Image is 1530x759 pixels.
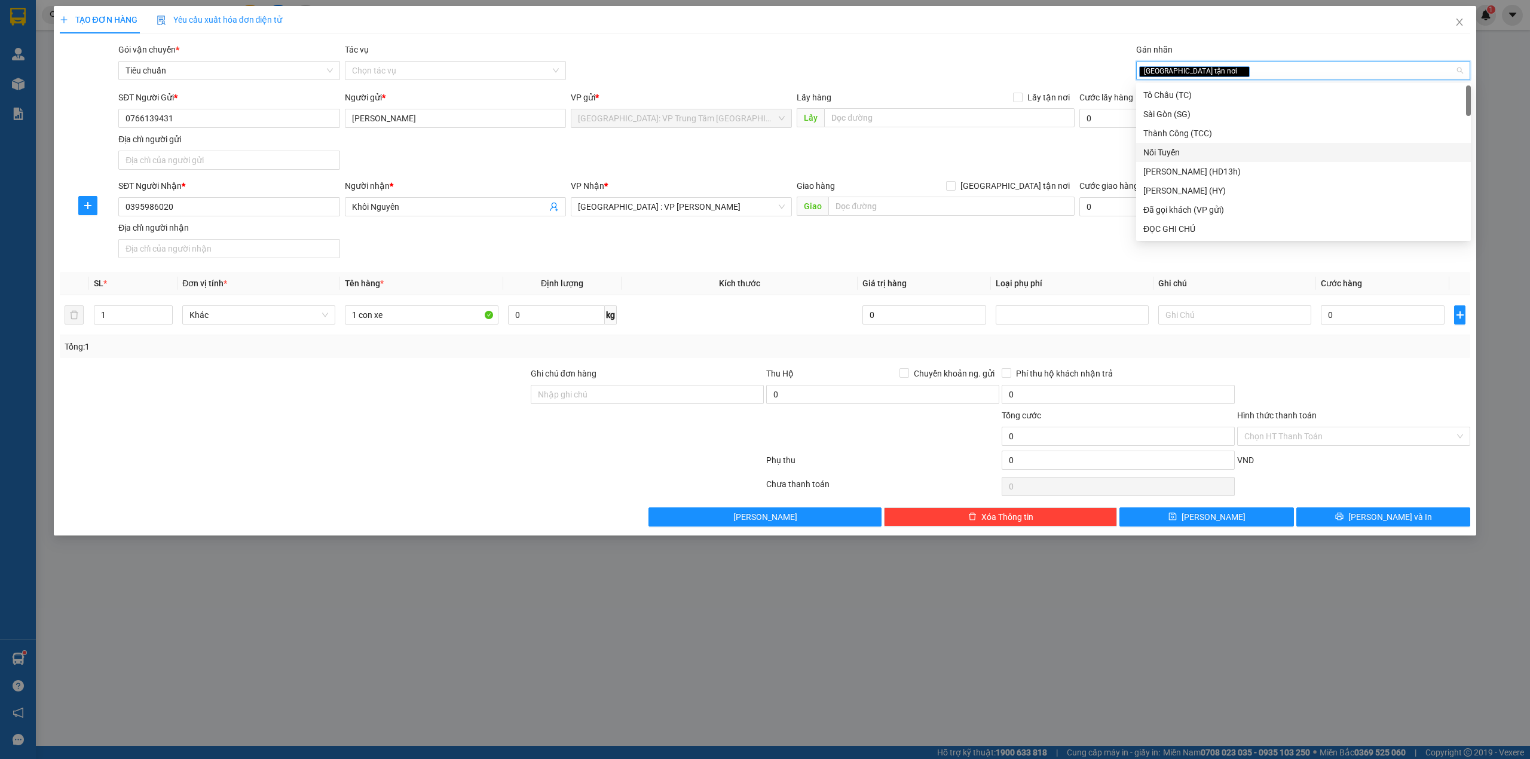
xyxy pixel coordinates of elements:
[1348,510,1432,524] span: [PERSON_NAME] và In
[956,179,1075,192] span: [GEOGRAPHIC_DATA] tận nơi
[1143,222,1464,235] div: ĐỌC GHI CHÚ
[1079,109,1244,128] input: Cước lấy hàng
[1136,200,1471,219] div: Đã gọi khách (VP gửi)
[578,198,785,216] span: Đà Nẵng : VP Thanh Khê
[1335,512,1344,522] span: printer
[1168,512,1177,522] span: save
[1143,203,1464,216] div: Đã gọi khách (VP gửi)
[1237,411,1317,420] label: Hình thức thanh toán
[1443,6,1476,39] button: Close
[968,512,977,522] span: delete
[1119,507,1294,527] button: save[PERSON_NAME]
[65,305,84,325] button: delete
[157,16,166,25] img: icon
[1143,184,1464,197] div: [PERSON_NAME] (HY)
[981,510,1033,524] span: Xóa Thông tin
[541,278,583,288] span: Định lượng
[862,305,986,325] input: 0
[345,91,566,104] div: Người gửi
[53,47,224,92] span: [PHONE_NUMBER] - [DOMAIN_NAME]
[1455,17,1464,27] span: close
[1153,272,1316,295] th: Ghi chú
[991,272,1153,295] th: Loại phụ phí
[60,15,137,25] span: TẠO ĐƠN HÀNG
[1136,162,1471,181] div: Huy Dương (HD13h)
[79,201,97,210] span: plus
[824,108,1075,127] input: Dọc đường
[118,133,339,146] div: Địa chỉ người gửi
[1136,105,1471,124] div: Sài Gòn (SG)
[1002,411,1041,420] span: Tổng cước
[797,108,824,127] span: Lấy
[118,91,339,104] div: SĐT Người Gửi
[828,197,1075,216] input: Dọc đường
[1143,165,1464,178] div: [PERSON_NAME] (HD13h)
[797,181,835,191] span: Giao hàng
[94,278,103,288] span: SL
[531,369,596,378] label: Ghi chú đơn hàng
[22,33,252,42] strong: (Công Ty TNHH Chuyển Phát Nhanh Bảo An - MST: 0109597835)
[1136,85,1471,105] div: Tô Châu (TC)
[1321,278,1362,288] span: Cước hàng
[1023,91,1075,104] span: Lấy tận nơi
[1136,124,1471,143] div: Thành Công (TCC)
[1079,181,1139,191] label: Cước giao hàng
[1136,181,1471,200] div: Hoàng Yến (HY)
[345,305,498,325] input: VD: Bàn, Ghế
[1454,305,1465,325] button: plus
[118,151,339,170] input: Địa chỉ của người gửi
[884,507,1117,527] button: deleteXóa Thông tin
[1143,88,1464,102] div: Tô Châu (TC)
[1143,127,1464,140] div: Thành Công (TCC)
[118,179,339,192] div: SĐT Người Nhận
[605,305,617,325] span: kg
[118,221,339,234] div: Địa chỉ người nhận
[719,278,760,288] span: Kích thước
[1136,143,1471,162] div: Nối Tuyến
[571,181,604,191] span: VP Nhận
[1143,108,1464,121] div: Sài Gòn (SG)
[549,202,559,212] span: user-add
[1158,305,1311,325] input: Ghi Chú
[1136,45,1173,54] label: Gán nhãn
[126,62,332,79] span: Tiêu chuẩn
[797,197,828,216] span: Giao
[862,278,907,288] span: Giá trị hàng
[1136,219,1471,238] div: ĐỌC GHI CHÚ
[182,278,227,288] span: Đơn vị tính
[65,340,590,353] div: Tổng: 1
[766,369,794,378] span: Thu Hộ
[765,478,1000,498] div: Chưa thanh toán
[797,93,831,102] span: Lấy hàng
[345,278,384,288] span: Tên hàng
[648,507,882,527] button: [PERSON_NAME]
[1237,455,1254,465] span: VND
[60,16,68,24] span: plus
[25,17,249,30] strong: BIÊN NHẬN VẬN CHUYỂN BẢO AN EXPRESS
[765,454,1000,475] div: Phụ thu
[1251,63,1254,78] input: Gán nhãn
[733,510,797,524] span: [PERSON_NAME]
[531,385,764,404] input: Ghi chú đơn hàng
[189,306,328,324] span: Khác
[1455,310,1465,320] span: plus
[578,109,785,127] span: Khánh Hòa: VP Trung Tâm TP Nha Trang
[1139,66,1250,77] span: [GEOGRAPHIC_DATA] tận nơi
[909,367,999,380] span: Chuyển khoản ng. gửi
[118,239,339,258] input: Địa chỉ của người nhận
[157,15,283,25] span: Yêu cầu xuất hóa đơn điện tử
[1079,197,1244,216] input: Cước giao hàng
[78,196,97,215] button: plus
[345,45,369,54] label: Tác vụ
[1296,507,1471,527] button: printer[PERSON_NAME] và In
[345,179,566,192] div: Người nhận
[571,91,792,104] div: VP gửi
[1011,367,1118,380] span: Phí thu hộ khách nhận trả
[1143,146,1464,159] div: Nối Tuyến
[1079,93,1133,102] label: Cước lấy hàng
[118,45,179,54] span: Gói vận chuyển
[1182,510,1246,524] span: [PERSON_NAME]
[1239,68,1245,74] span: close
